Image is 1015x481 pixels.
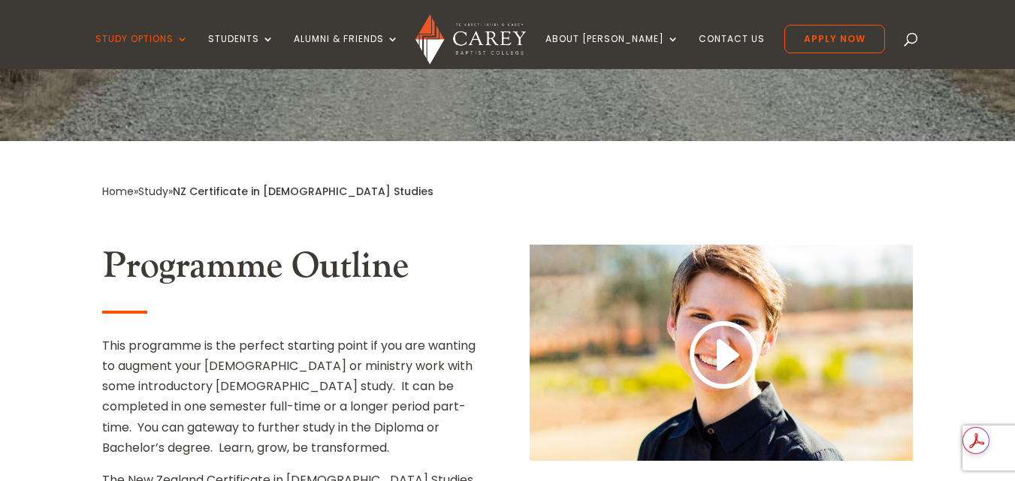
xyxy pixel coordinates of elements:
[102,184,433,199] span: » »
[173,184,433,199] span: NZ Certificate in [DEMOGRAPHIC_DATA] Studies
[102,245,485,296] h2: Programme Outline
[415,14,526,65] img: Carey Baptist College
[138,184,168,199] a: Study
[784,25,885,53] a: Apply Now
[208,34,274,69] a: Students
[102,184,134,199] a: Home
[545,34,679,69] a: About [PERSON_NAME]
[294,34,399,69] a: Alumni & Friends
[699,34,765,69] a: Contact Us
[95,34,189,69] a: Study Options
[102,335,485,470] p: This programme is the perfect starting point if you are wanting to augment your [DEMOGRAPHIC_DATA...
